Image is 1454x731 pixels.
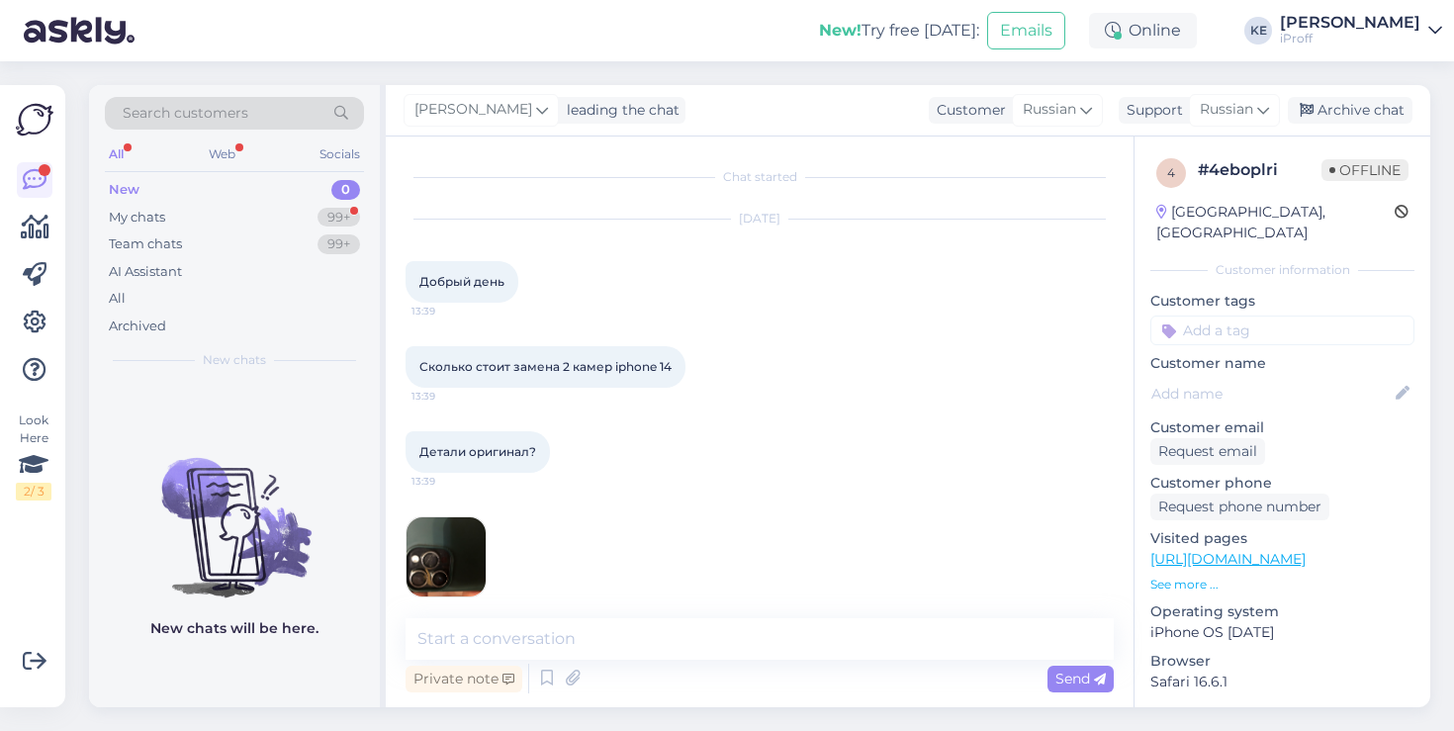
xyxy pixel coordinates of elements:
[105,141,128,167] div: All
[1150,576,1414,594] p: See more ...
[109,208,165,228] div: My chats
[109,234,182,254] div: Team chats
[1119,100,1183,121] div: Support
[419,359,672,374] span: Сколько стоит замена 2 камер iphone 14
[1280,31,1420,46] div: iProff
[1150,353,1414,374] p: Customer name
[406,210,1114,228] div: [DATE]
[406,168,1114,186] div: Chat started
[1150,672,1414,692] p: Safari 16.6.1
[318,234,360,254] div: 99+
[1150,550,1306,568] a: [URL][DOMAIN_NAME]
[1150,261,1414,279] div: Customer information
[1150,494,1329,520] div: Request phone number
[411,304,486,319] span: 13:39
[419,274,504,289] span: Добрый день
[109,180,139,200] div: New
[123,103,248,124] span: Search customers
[1321,159,1409,181] span: Offline
[1151,383,1392,405] input: Add name
[1023,99,1076,121] span: Russian
[205,141,239,167] div: Web
[1150,417,1414,438] p: Customer email
[203,351,266,369] span: New chats
[1150,291,1414,312] p: Customer tags
[419,444,536,459] span: Детали оригинал?
[318,208,360,228] div: 99+
[1280,15,1442,46] a: [PERSON_NAME]iProff
[331,180,360,200] div: 0
[150,618,318,639] p: New chats will be here.
[1150,622,1414,643] p: iPhone OS [DATE]
[414,99,532,121] span: [PERSON_NAME]
[407,517,486,596] img: Attachment
[1156,202,1395,243] div: [GEOGRAPHIC_DATA], [GEOGRAPHIC_DATA]
[1150,601,1414,622] p: Operating system
[1200,99,1253,121] span: Russian
[1280,15,1420,31] div: [PERSON_NAME]
[1150,651,1414,672] p: Browser
[1244,17,1272,45] div: KE
[316,141,364,167] div: Socials
[987,12,1065,49] button: Emails
[1167,165,1175,180] span: 4
[559,100,680,121] div: leading the chat
[1198,158,1321,182] div: # 4eboplri
[109,317,166,336] div: Archived
[16,101,53,138] img: Askly Logo
[406,666,522,692] div: Private note
[1150,528,1414,549] p: Visited pages
[1089,13,1197,48] div: Online
[1288,97,1412,124] div: Archive chat
[412,597,487,612] span: 13:41
[411,474,486,489] span: 13:39
[819,19,979,43] div: Try free [DATE]:
[1150,438,1265,465] div: Request email
[16,483,51,501] div: 2 / 3
[109,289,126,309] div: All
[89,422,380,600] img: No chats
[1150,473,1414,494] p: Customer phone
[109,262,182,282] div: AI Assistant
[929,100,1006,121] div: Customer
[16,411,51,501] div: Look Here
[1150,316,1414,345] input: Add a tag
[411,389,486,404] span: 13:39
[819,21,862,40] b: New!
[1055,670,1106,687] span: Send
